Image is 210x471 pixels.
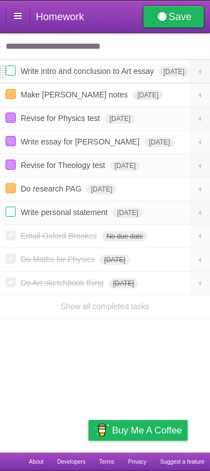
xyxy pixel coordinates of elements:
a: Save [143,6,204,28]
span: [DATE] [110,161,141,171]
span: Do Maths for Physics [21,255,97,264]
a: Suggest a feature [160,453,204,471]
label: Done [6,183,16,193]
label: Done [6,230,16,240]
span: [DATE] [113,208,143,218]
span: No due date [102,231,147,241]
span: Do research PAG [21,184,85,193]
span: [DATE] [133,90,163,100]
label: Done [6,113,16,123]
span: Revise for Theology test [21,161,108,170]
a: Buy me a coffee [88,420,188,441]
a: Terms [99,453,114,471]
label: Done [6,254,16,264]
span: Write personal statement [21,208,110,217]
span: [DATE] [109,278,139,288]
span: Make [PERSON_NAME] notes [21,90,130,99]
span: [DATE] [159,67,189,77]
img: Buy me a coffee [94,421,109,440]
span: Email Oxford Brookes [21,231,100,240]
label: Done [6,160,16,170]
a: Privacy [128,453,147,471]
a: Developers [57,453,86,471]
a: Show all completed tasks [61,302,150,311]
label: Done [6,136,16,146]
span: Buy me a coffee [112,421,182,440]
span: [DATE] [100,255,130,265]
label: Done [6,207,16,217]
span: [DATE] [86,184,116,194]
span: Homework [36,11,84,22]
span: [DATE] [105,114,135,124]
span: [DATE] [144,137,175,147]
label: Done [6,277,16,287]
label: Done [6,66,16,76]
span: Write essay for [PERSON_NAME] [21,137,142,146]
span: Revise for Physics test [21,114,103,123]
span: Write intro and conclusion to Art essay [21,67,157,76]
a: About [29,453,43,471]
span: Do Art sketchbook thing [21,278,106,287]
label: Done [6,89,16,99]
